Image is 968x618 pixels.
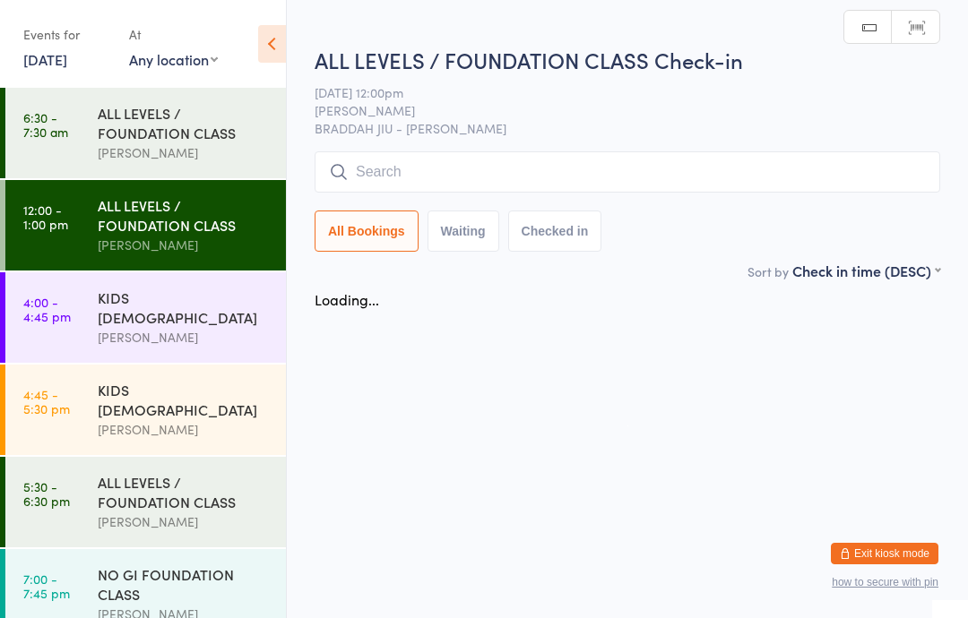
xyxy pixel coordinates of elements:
[315,45,940,74] h2: ALL LEVELS / FOUNDATION CLASS Check-in
[23,479,70,508] time: 5:30 - 6:30 pm
[23,571,70,600] time: 7:00 - 7:45 pm
[98,103,271,142] div: ALL LEVELS / FOUNDATION CLASS
[315,210,419,252] button: All Bookings
[315,101,912,119] span: [PERSON_NAME]
[98,564,271,604] div: NO GI FOUNDATION CLASS
[315,151,940,193] input: Search
[23,295,71,323] time: 4:00 - 4:45 pm
[23,49,67,69] a: [DATE]
[5,457,286,547] a: 5:30 -6:30 pmALL LEVELS / FOUNDATION CLASS[PERSON_NAME]
[315,289,379,309] div: Loading...
[428,210,499,252] button: Waiting
[831,543,938,564] button: Exit kiosk mode
[98,419,271,440] div: [PERSON_NAME]
[832,576,938,588] button: how to secure with pin
[315,119,940,137] span: BRADDAH JIU - [PERSON_NAME]
[129,49,218,69] div: Any location
[98,380,271,419] div: KIDS [DEMOGRAPHIC_DATA]
[748,262,789,280] label: Sort by
[98,288,271,327] div: KIDS [DEMOGRAPHIC_DATA]
[98,511,271,532] div: [PERSON_NAME]
[5,180,286,270] a: 12:00 -1:00 pmALL LEVELS / FOUNDATION CLASS[PERSON_NAME]
[792,261,940,280] div: Check in time (DESC)
[129,20,218,49] div: At
[98,472,271,511] div: ALL LEVELS / FOUNDATION CLASS
[5,88,286,178] a: 6:30 -7:30 amALL LEVELS / FOUNDATION CLASS[PERSON_NAME]
[23,20,111,49] div: Events for
[23,202,68,231] time: 12:00 - 1:00 pm
[315,83,912,101] span: [DATE] 12:00pm
[98,195,271,235] div: ALL LEVELS / FOUNDATION CLASS
[508,210,602,252] button: Checked in
[98,142,271,163] div: [PERSON_NAME]
[98,235,271,255] div: [PERSON_NAME]
[98,327,271,348] div: [PERSON_NAME]
[5,272,286,363] a: 4:00 -4:45 pmKIDS [DEMOGRAPHIC_DATA][PERSON_NAME]
[23,387,70,416] time: 4:45 - 5:30 pm
[5,365,286,455] a: 4:45 -5:30 pmKIDS [DEMOGRAPHIC_DATA][PERSON_NAME]
[23,110,68,139] time: 6:30 - 7:30 am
